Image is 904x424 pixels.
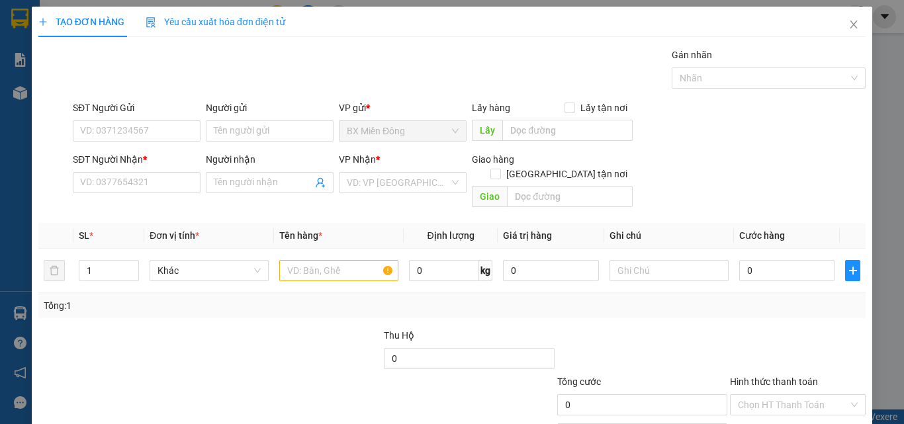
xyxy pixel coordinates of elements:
span: Lấy hàng [472,103,510,113]
span: user-add [315,177,326,188]
div: Tổng: 1 [44,298,350,313]
input: VD: Bàn, Ghế [279,260,398,281]
span: Giao [472,186,507,207]
span: Lấy [472,120,502,141]
span: SL [79,230,89,241]
button: plus [845,260,860,281]
span: kg [479,260,492,281]
span: plus [38,17,48,26]
span: close [848,19,859,30]
span: plus [846,265,860,276]
span: VP Nhận [339,154,376,165]
input: Dọc đường [507,186,633,207]
span: [GEOGRAPHIC_DATA] tận nơi [501,167,633,181]
div: VP gửi [339,101,467,115]
div: SĐT Người Nhận [73,152,201,167]
span: Khác [158,261,261,280]
span: Thu Hộ [384,330,414,341]
span: Giao hàng [472,154,514,165]
img: icon [146,17,156,28]
th: Ghi chú [604,223,734,249]
input: Ghi Chú [610,260,729,281]
span: TẠO ĐƠN HÀNG [38,17,124,27]
span: Cước hàng [739,230,785,241]
div: Người nhận [206,152,334,167]
div: SĐT Người Gửi [73,101,201,115]
span: Giá trị hàng [503,230,552,241]
div: Người gửi [206,101,334,115]
input: Dọc đường [502,120,633,141]
span: Định lượng [427,230,474,241]
span: Tổng cước [557,376,601,387]
input: 0 [503,260,598,281]
label: Gán nhãn [672,50,712,60]
button: Close [835,7,872,44]
span: Lấy tận nơi [575,101,633,115]
span: BX Miền Đông [347,121,459,141]
span: Đơn vị tính [150,230,199,241]
span: Tên hàng [279,230,322,241]
label: Hình thức thanh toán [730,376,818,387]
span: Yêu cầu xuất hóa đơn điện tử [146,17,285,27]
button: delete [44,260,65,281]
